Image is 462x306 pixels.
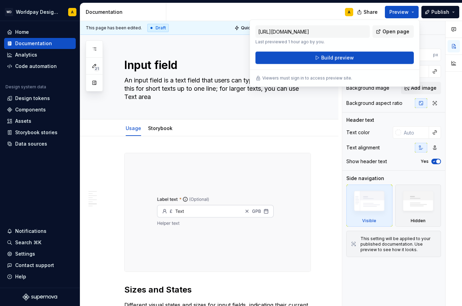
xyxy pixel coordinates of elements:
div: Search ⌘K [15,239,41,246]
div: Usage [123,121,144,135]
span: Share [364,9,378,16]
a: Open page [372,26,414,38]
span: Publish [431,9,449,16]
a: Code automation [4,61,76,72]
span: This page has been edited. [86,25,142,31]
span: Preview [389,9,409,16]
h2: Sizes and States [124,284,311,295]
label: Yes [421,159,429,164]
div: Analytics [15,51,37,58]
a: Documentation [4,38,76,49]
div: Settings [15,250,35,257]
button: Help [4,271,76,282]
span: Open page [382,28,409,35]
div: Worldpay Design System [16,9,60,16]
div: Home [15,29,29,36]
button: Search ⌘K [4,237,76,248]
div: Text alignment [346,144,380,151]
div: Hidden [411,218,426,224]
span: Quick preview [241,25,271,31]
a: Components [4,104,76,115]
button: Build preview [255,52,414,64]
div: This setting will be applied to your published documentation. Use preview to see how it looks. [360,236,437,253]
div: Design tokens [15,95,50,102]
div: Visible [362,218,376,224]
button: Publish [421,6,459,18]
img: 2a24c607-5859-4773-a9b9-a59c9ba8daae.png [125,153,311,272]
button: Preview [385,6,419,18]
div: Show header text [346,158,387,165]
span: Add image [411,85,437,91]
div: Notifications [15,228,46,235]
button: Add image [401,82,441,94]
div: Draft [147,24,169,32]
div: Hidden [395,185,441,227]
a: Data sources [4,138,76,149]
a: Assets [4,116,76,127]
div: Assets [15,118,31,125]
div: A [348,9,350,15]
div: Text color [346,129,370,136]
div: Background image [346,85,389,91]
span: Build preview [321,55,354,61]
button: Notifications [4,226,76,237]
div: Documentation [15,40,52,47]
a: Home [4,27,76,38]
input: Auto [407,49,433,61]
div: Visible [346,185,392,227]
textarea: An input field is a text field that users can type into. You can use this for short texts up to o... [123,75,309,102]
div: Data sources [15,140,47,147]
span: 21 [94,66,100,71]
div: Header text [346,117,374,124]
p: Viewers must sign in to access preview site. [262,76,352,81]
button: WDWorldpay Design SystemA [1,4,78,19]
a: Analytics [4,49,76,60]
a: Usage [126,125,141,131]
div: Code automation [15,63,57,70]
textarea: Input field [123,57,309,73]
div: Documentation [86,9,163,16]
input: Auto [401,126,429,139]
div: Storybook [145,121,175,135]
p: Last previewed 1 hour ago by you. [255,39,370,45]
p: px [433,52,438,58]
a: Storybook [148,125,172,131]
div: Design system data [6,84,46,90]
div: Background aspect ratio [346,100,402,107]
div: Help [15,273,26,280]
svg: Supernova Logo [23,294,57,300]
div: Components [15,106,46,113]
div: WD [5,8,13,16]
button: Contact support [4,260,76,271]
button: Quick preview [232,23,274,33]
div: Storybook stories [15,129,57,136]
div: Side navigation [346,175,384,182]
a: Design tokens [4,93,76,104]
a: Settings [4,248,76,259]
div: A [71,9,74,15]
button: Share [354,6,382,18]
a: Storybook stories [4,127,76,138]
div: Contact support [15,262,54,269]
